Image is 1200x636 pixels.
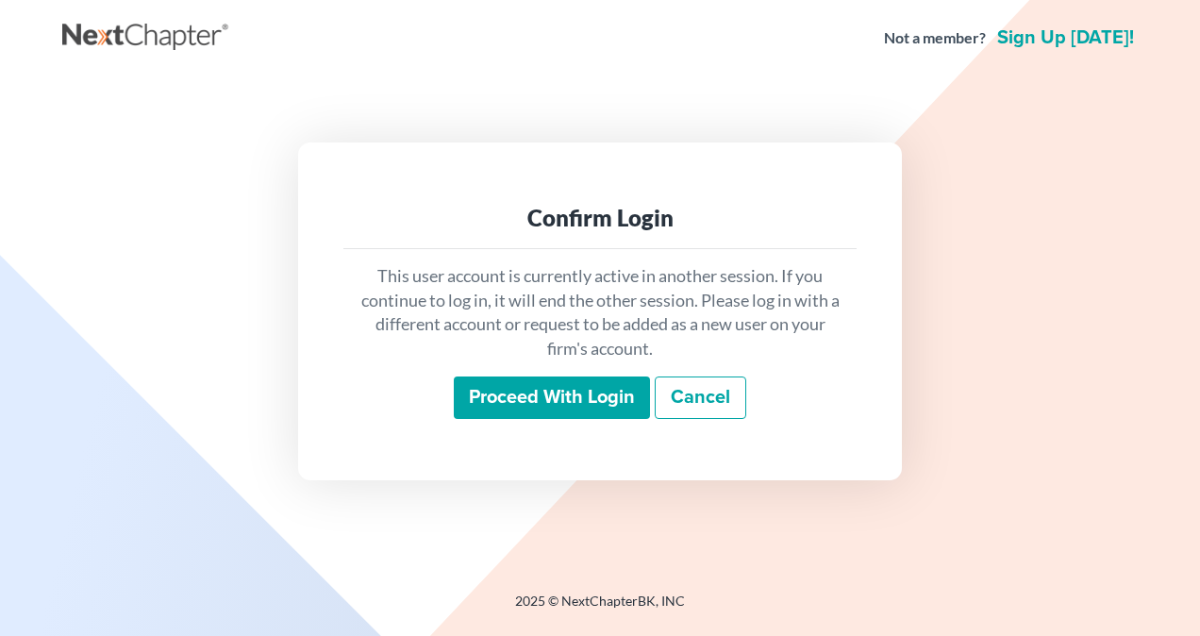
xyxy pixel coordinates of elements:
div: Confirm Login [358,203,842,233]
input: Proceed with login [454,377,650,420]
strong: Not a member? [884,27,986,49]
p: This user account is currently active in another session. If you continue to log in, it will end ... [358,264,842,361]
a: Sign up [DATE]! [993,28,1138,47]
a: Cancel [655,377,746,420]
div: 2025 © NextChapterBK, INC [62,592,1138,626]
